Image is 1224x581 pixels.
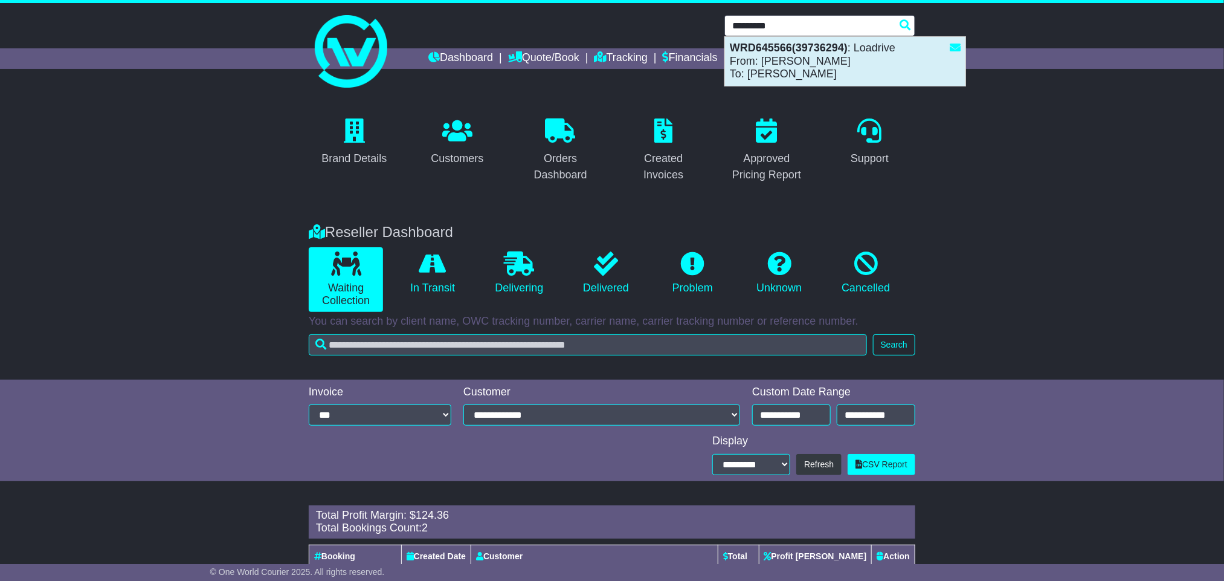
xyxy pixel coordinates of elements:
div: Customer [463,386,740,399]
div: Brand Details [321,151,387,167]
a: Orders Dashboard [515,114,606,187]
div: Display [712,435,915,448]
div: Orders Dashboard [523,151,598,183]
span: © One World Courier 2025. All rights reserved. [210,567,385,577]
th: Profit [PERSON_NAME] [759,545,872,568]
div: Support [851,151,889,167]
a: CSV Report [848,454,915,475]
p: You can search by client name, OWC tracking number, carrier name, carrier tracking number or refe... [309,315,915,328]
a: Cancelled [829,247,903,299]
a: Quote/Book [508,48,579,69]
div: Invoice [309,386,451,399]
span: 124.36 [416,509,449,521]
a: In Transit [395,247,469,299]
a: Tracking [594,48,648,69]
a: Customers [423,114,491,171]
th: Created Date [401,545,471,568]
div: Custom Date Range [752,386,915,399]
button: Refresh [796,454,842,475]
th: Action [872,545,915,568]
div: Total Bookings Count: [316,522,908,535]
a: Delivered [569,247,643,299]
a: Financials [663,48,718,69]
span: 2 [422,522,428,534]
th: Booking [309,545,402,568]
a: Approved Pricing Report [721,114,813,187]
a: Delivering [482,247,556,299]
a: Support [843,114,897,171]
th: Customer [471,545,718,568]
div: Created Invoices [626,151,701,183]
a: Problem [655,247,730,299]
a: Created Invoices [618,114,709,187]
div: Reseller Dashboard [303,224,921,241]
a: Brand Details [314,114,395,171]
div: : Loadrive From: [PERSON_NAME] To: [PERSON_NAME] [725,37,965,86]
a: Unknown [742,247,816,299]
div: Customers [431,151,483,167]
div: Total Profit Margin: $ [316,509,908,522]
button: Search [873,334,915,355]
th: Total [718,545,759,568]
a: Waiting Collection [309,247,383,312]
div: Approved Pricing Report [729,151,805,183]
a: Dashboard [428,48,493,69]
strong: WRD645566(39736294) [730,42,848,54]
